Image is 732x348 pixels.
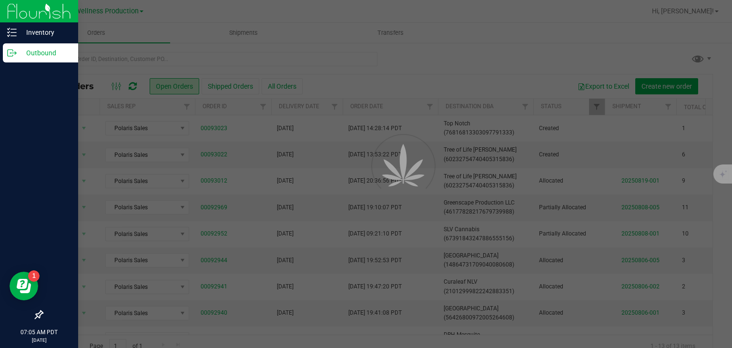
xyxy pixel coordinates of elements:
[4,337,74,344] p: [DATE]
[17,47,74,59] p: Outbound
[17,27,74,38] p: Inventory
[7,48,17,58] inline-svg: Outbound
[28,270,40,282] iframe: Resource center unread badge
[4,328,74,337] p: 07:05 AM PDT
[7,28,17,37] inline-svg: Inventory
[10,272,38,300] iframe: Resource center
